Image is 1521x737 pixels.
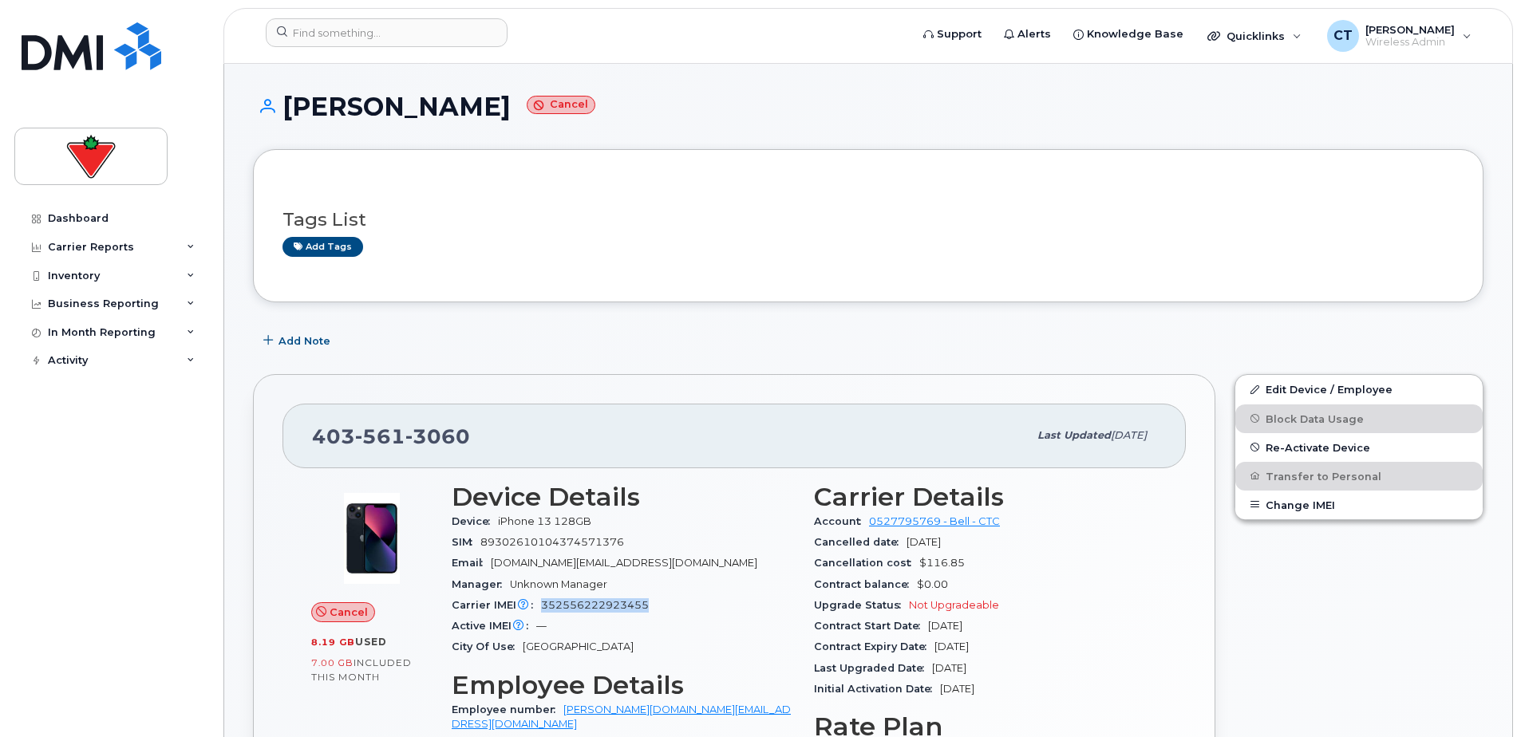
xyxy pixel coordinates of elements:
[909,599,999,611] span: Not Upgradeable
[527,96,595,114] small: Cancel
[312,424,470,448] span: 403
[253,93,1483,120] h1: [PERSON_NAME]
[324,491,420,586] img: image20231002-3703462-1ig824h.jpeg
[452,515,498,527] span: Device
[814,620,928,632] span: Contract Start Date
[917,578,948,590] span: $0.00
[311,656,412,683] span: included this month
[814,683,940,695] span: Initial Activation Date
[452,599,541,611] span: Carrier IMEI
[523,640,634,652] span: [GEOGRAPHIC_DATA]
[940,683,974,695] span: [DATE]
[814,515,869,527] span: Account
[814,578,917,590] span: Contract balance
[452,483,795,511] h3: Device Details
[1235,375,1483,404] a: Edit Device / Employee
[814,483,1157,511] h3: Carrier Details
[452,640,523,652] span: City Of Use
[1235,404,1483,433] button: Block Data Usage
[279,333,330,349] span: Add Note
[253,326,344,355] button: Add Note
[452,671,795,700] h3: Employee Details
[355,636,387,648] span: used
[491,557,757,569] span: [DOMAIN_NAME][EMAIL_ADDRESS][DOMAIN_NAME]
[536,620,547,632] span: —
[452,703,791,730] a: [PERSON_NAME][DOMAIN_NAME][EMAIL_ADDRESS][DOMAIN_NAME]
[510,578,607,590] span: Unknown Manager
[814,557,919,569] span: Cancellation cost
[452,557,491,569] span: Email
[814,640,934,652] span: Contract Expiry Date
[452,536,480,548] span: SIM
[928,620,962,632] span: [DATE]
[1111,429,1147,441] span: [DATE]
[311,636,355,648] span: 8.19 GB
[405,424,470,448] span: 3060
[919,557,965,569] span: $116.85
[452,578,510,590] span: Manager
[282,237,363,257] a: Add tags
[355,424,405,448] span: 561
[498,515,591,527] span: iPhone 13 128GB
[869,515,1000,527] a: 0527795769 - Bell - CTC
[330,605,368,620] span: Cancel
[1235,433,1483,462] button: Re-Activate Device
[814,662,932,674] span: Last Upgraded Date
[1037,429,1111,441] span: Last updated
[1235,491,1483,519] button: Change IMEI
[1235,462,1483,491] button: Transfer to Personal
[452,703,563,715] span: Employee number
[1266,441,1370,453] span: Re-Activate Device
[907,536,941,548] span: [DATE]
[814,599,909,611] span: Upgrade Status
[311,657,354,668] span: 7.00 GB
[282,210,1454,230] h3: Tags List
[814,536,907,548] span: Cancelled date
[932,662,966,674] span: [DATE]
[452,620,536,632] span: Active IMEI
[934,640,969,652] span: [DATE]
[480,536,624,548] span: 89302610104374571376
[541,599,649,611] span: 352556222923455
